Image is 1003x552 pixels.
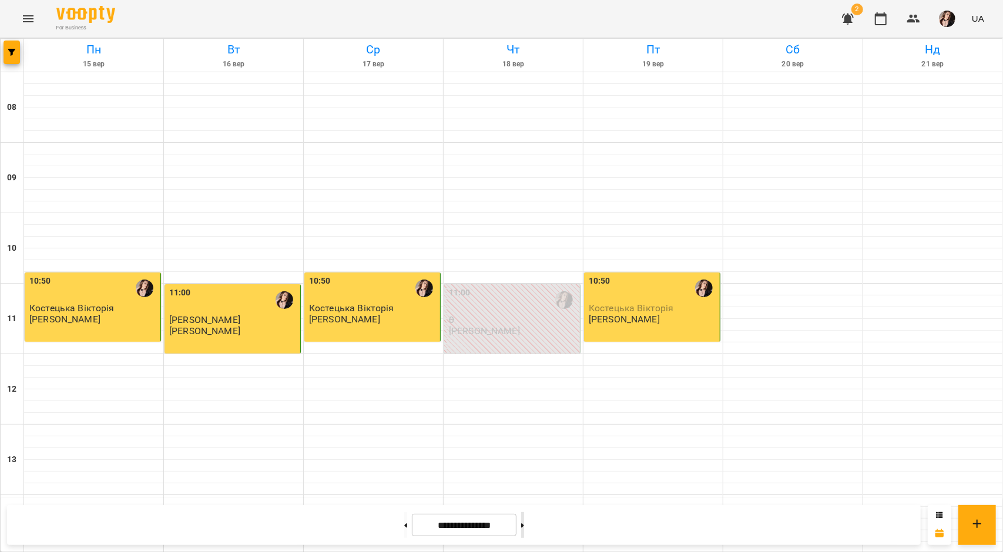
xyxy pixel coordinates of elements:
[7,171,16,184] h6: 09
[445,41,581,59] h6: Чт
[7,312,16,325] h6: 11
[29,275,51,288] label: 10:50
[967,8,989,29] button: UA
[169,314,240,325] span: [PERSON_NAME]
[29,314,100,324] p: [PERSON_NAME]
[306,59,441,70] h6: 17 вер
[585,41,721,59] h6: Пт
[725,59,861,70] h6: 20 вер
[26,59,162,70] h6: 15 вер
[939,11,955,27] img: 64b3dfe931299b6d4d92560ac22b4872.jpeg
[136,280,153,297] img: Дубович Ярослава Вікторівна
[865,41,1001,59] h6: Нд
[309,275,331,288] label: 10:50
[14,5,42,33] button: Menu
[309,314,380,324] p: [PERSON_NAME]
[725,41,861,59] h6: Сб
[449,315,578,325] p: 0
[445,59,581,70] h6: 18 вер
[166,41,301,59] h6: Вт
[415,280,433,297] img: Дубович Ярослава Вікторівна
[29,302,115,314] span: Костецька Вікторія
[589,314,660,324] p: [PERSON_NAME]
[695,280,713,297] img: Дубович Ярослава Вікторівна
[449,326,520,336] p: [PERSON_NAME]
[589,275,610,288] label: 10:50
[169,326,240,336] p: [PERSON_NAME]
[276,291,293,309] img: Дубович Ярослава Вікторівна
[169,287,191,299] label: 11:00
[851,4,863,15] span: 2
[7,101,16,114] h6: 08
[309,302,394,314] span: Костецька Вікторія
[449,287,471,299] label: 11:00
[589,302,674,314] span: Костецька Вікторія
[26,41,162,59] h6: Пн
[7,453,16,466] h6: 13
[7,242,16,255] h6: 10
[555,291,573,309] img: Дубович Ярослава Вікторівна
[585,59,721,70] h6: 19 вер
[7,383,16,396] h6: 12
[166,59,301,70] h6: 16 вер
[56,24,115,32] span: For Business
[56,6,115,23] img: Voopty Logo
[306,41,441,59] h6: Ср
[865,59,1001,70] h6: 21 вер
[972,12,984,25] span: UA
